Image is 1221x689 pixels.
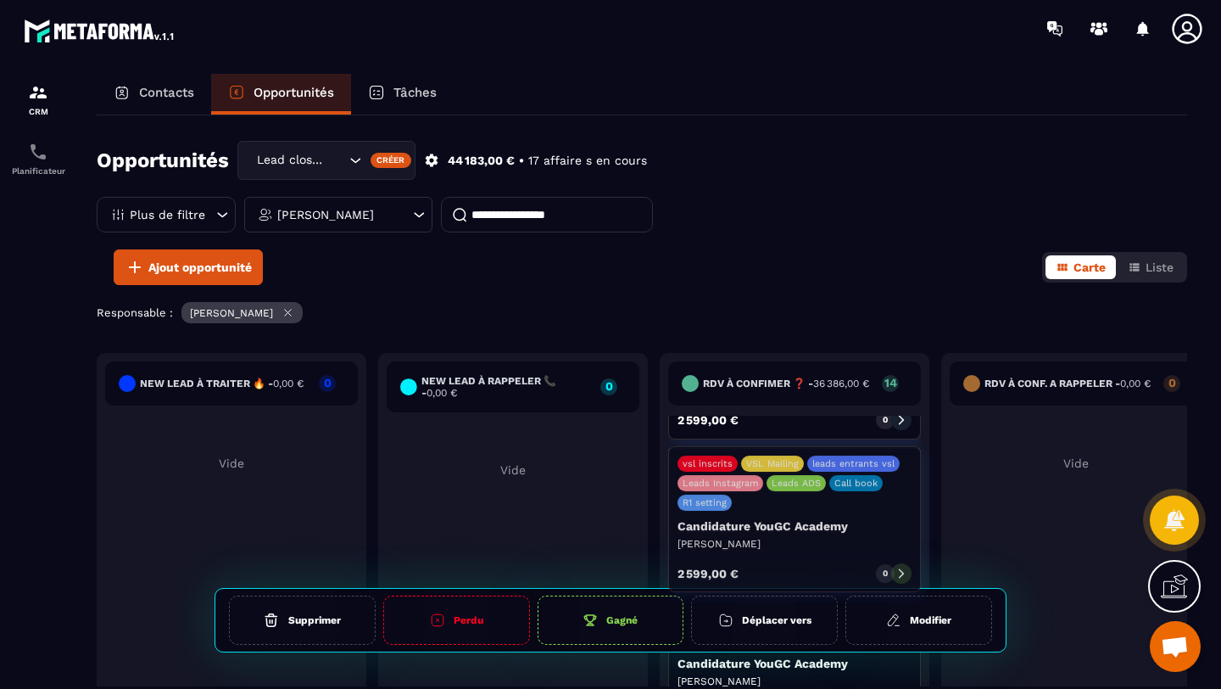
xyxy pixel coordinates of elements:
[211,74,351,115] a: Opportunités
[114,249,263,285] button: Ajout opportunité
[4,129,72,188] a: schedulerschedulerPlanificateur
[883,414,888,426] p: 0
[677,539,912,552] p: [PERSON_NAME]
[351,74,454,115] a: Tâches
[140,378,304,389] h6: New lead à traiter 🔥 -
[677,569,739,581] p: 2 599,00 €
[328,151,345,170] input: Search for option
[273,378,304,389] span: 0,00 €
[319,377,336,389] p: 0
[1045,255,1116,279] button: Carte
[387,463,639,477] p: Vide
[746,460,799,471] p: VSL Mailing
[254,85,334,100] p: Opportunités
[772,479,821,490] p: Leads ADS
[190,307,273,319] p: [PERSON_NAME]
[984,378,1151,389] h6: RDV à conf. A RAPPELER -
[4,70,72,129] a: formationformationCRM
[4,107,72,116] p: CRM
[97,306,173,319] p: Responsable :
[1146,260,1174,274] span: Liste
[950,457,1202,470] p: Vide
[4,166,72,176] p: Planificateur
[910,614,951,626] h6: Modifier
[683,479,758,490] p: Leads Instagram
[148,259,252,276] span: Ajout opportunité
[97,74,211,115] a: Contacts
[677,675,912,688] p: [PERSON_NAME]
[277,209,374,221] p: [PERSON_NAME]
[105,457,358,470] p: Vide
[882,377,899,389] p: 14
[454,614,483,626] h6: Perdu
[683,460,733,471] p: vsl inscrits
[600,380,617,392] p: 0
[1150,621,1201,672] a: Ouvrir le chat
[883,569,888,581] p: 0
[371,153,412,168] div: Créer
[24,15,176,46] img: logo
[583,613,598,628] img: cup-gr.aac5f536.svg
[28,82,48,103] img: formation
[421,375,592,399] h6: New lead à RAPPELER 📞 -
[1073,260,1106,274] span: Carte
[237,141,415,180] div: Search for option
[28,142,48,162] img: scheduler
[130,209,205,221] p: Plus de filtre
[703,378,869,389] h6: RDV à confimer ❓ -
[253,151,328,170] span: Lead closing
[528,153,647,169] p: 17 affaire s en cours
[606,614,638,626] h6: Gagné
[834,479,878,490] p: Call book
[448,153,515,169] p: 44 183,00 €
[677,657,912,670] p: Candidature YouGC Academy
[742,614,811,626] h6: Déplacer vers
[1118,255,1184,279] button: Liste
[393,85,437,100] p: Tâches
[677,414,739,426] p: 2 599,00 €
[427,387,457,399] span: 0,00 €
[97,143,229,177] h2: Opportunités
[139,85,194,100] p: Contacts
[519,153,524,169] p: •
[813,378,869,389] span: 36 386,00 €
[683,499,727,510] p: R1 setting
[677,521,912,535] p: Candidature YouGC Academy
[1163,377,1180,389] p: 0
[812,460,895,471] p: leads entrants vsl
[288,614,341,626] h6: Supprimer
[1120,378,1151,389] span: 0,00 €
